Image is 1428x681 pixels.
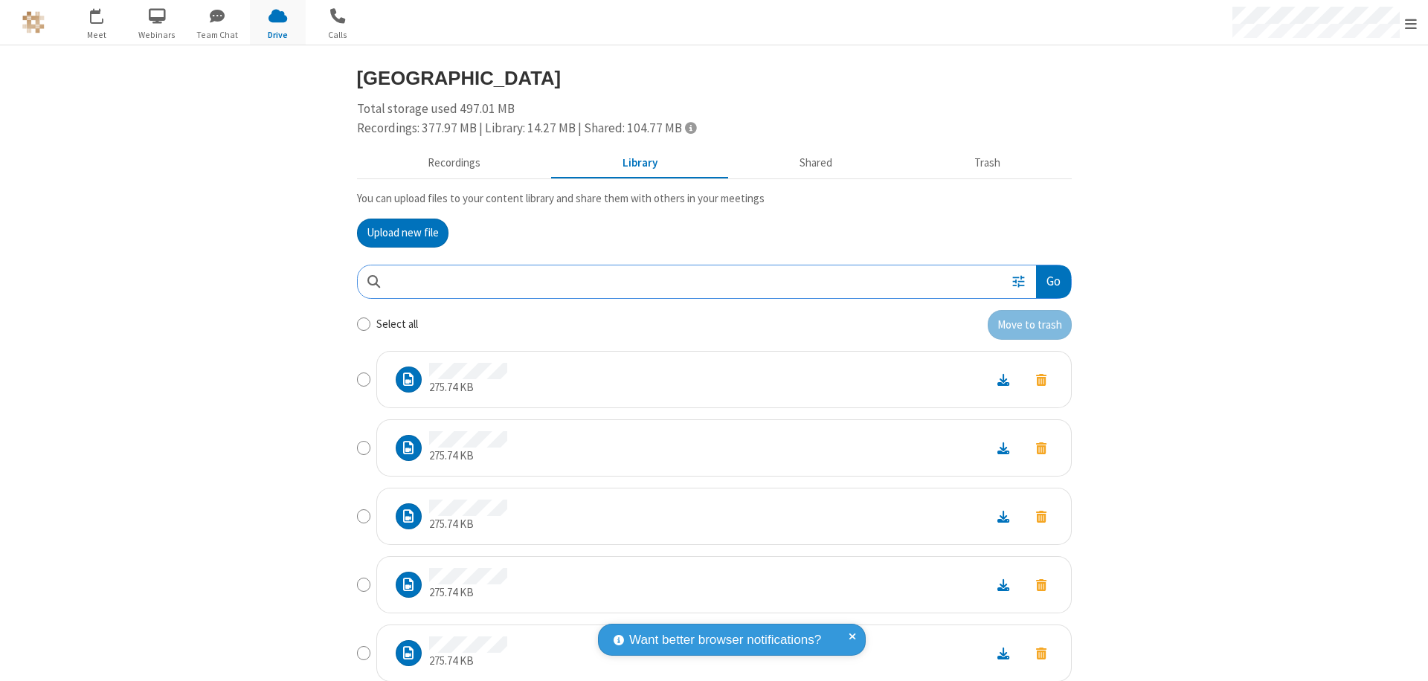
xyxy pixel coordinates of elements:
[984,371,1023,388] a: Download file
[376,316,418,333] label: Select all
[984,576,1023,593] a: Download file
[429,379,507,396] p: 275.74 KB
[357,100,1072,138] div: Total storage used 497.01 MB
[729,149,904,178] button: Shared during meetings
[357,119,1072,138] div: Recordings: 377.97 MB | Library: 14.27 MB | Shared: 104.77 MB
[1023,506,1060,526] button: Move to trash
[1023,643,1060,663] button: Move to trash
[250,28,306,42] span: Drive
[1023,438,1060,458] button: Move to trash
[429,516,507,533] p: 275.74 KB
[69,28,125,42] span: Meet
[629,630,821,650] span: Want better browser notifications?
[685,121,696,134] span: Totals displayed include files that have been moved to the trash.
[357,68,1072,88] h3: [GEOGRAPHIC_DATA]
[100,8,110,19] div: 1
[904,149,1072,178] button: Trash
[429,448,507,465] p: 275.74 KB
[429,584,507,601] p: 275.74 KB
[1023,369,1060,390] button: Move to trash
[357,190,1072,207] p: You can upload files to your content library and share them with others in your meetings
[984,508,1023,525] a: Download file
[984,645,1023,662] a: Download file
[22,11,45,33] img: QA Selenium DO NOT DELETE OR CHANGE
[129,28,185,42] span: Webinars
[552,149,729,178] button: Content library
[984,439,1023,456] a: Download file
[1036,265,1070,299] button: Go
[357,149,552,178] button: Recorded meetings
[357,219,448,248] button: Upload new file
[310,28,366,42] span: Calls
[429,653,507,670] p: 275.74 KB
[1023,575,1060,595] button: Move to trash
[190,28,245,42] span: Team Chat
[988,310,1072,340] button: Move to trash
